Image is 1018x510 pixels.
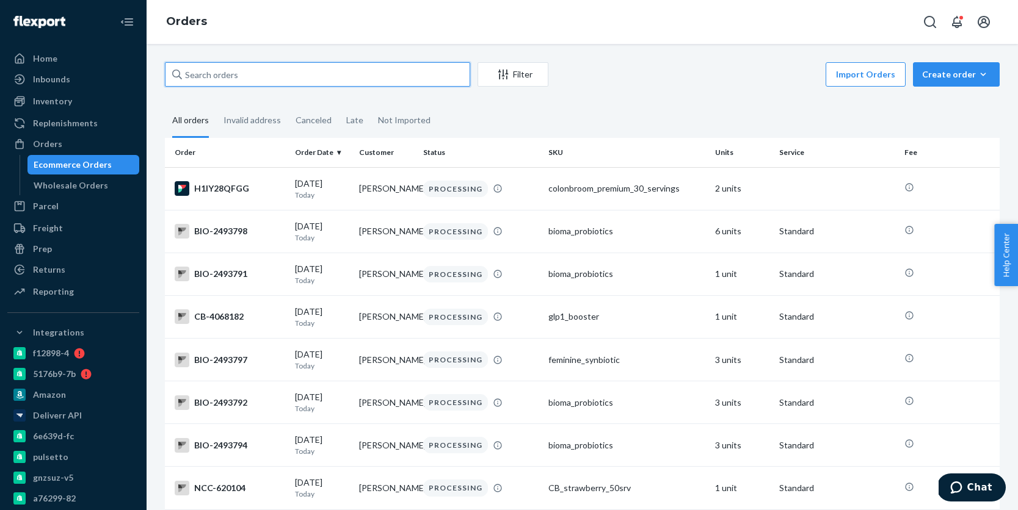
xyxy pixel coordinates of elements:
[779,439,895,451] p: Standard
[7,447,139,467] a: pulsetto
[423,309,488,325] div: PROCESSING
[7,70,139,89] a: Inbounds
[826,62,906,87] button: Import Orders
[33,264,65,276] div: Returns
[478,68,548,81] div: Filter
[290,138,354,167] th: Order Date
[175,438,285,453] div: BIO-2493794
[544,138,710,167] th: SKU
[7,113,139,133] a: Replenishments
[354,381,418,424] td: [PERSON_NAME]
[33,409,82,422] div: Deliverr API
[7,426,139,446] a: 6e639d-fc
[359,147,413,157] div: Customer
[346,104,363,136] div: Late
[779,311,895,323] p: Standard
[548,225,705,237] div: bioma_probiotics
[7,489,139,508] a: a76299-82
[423,181,488,197] div: PROCESSING
[354,339,418,381] td: [PERSON_NAME]
[779,397,895,409] p: Standard
[354,253,418,295] td: [PERSON_NAME]
[710,167,774,210] td: 2 units
[115,10,139,34] button: Close Navigation
[710,424,774,467] td: 3 units
[548,311,705,323] div: glp1_booster
[165,138,290,167] th: Order
[779,354,895,366] p: Standard
[7,282,139,301] a: Reporting
[34,159,112,171] div: Ecommerce Orders
[710,339,774,381] td: 3 units
[33,52,57,65] div: Home
[27,155,140,174] a: Ecommerce Orders
[33,472,73,484] div: gnzsuz-v5
[423,394,488,411] div: PROCESSING
[33,117,98,129] div: Replenishments
[295,178,349,200] div: [DATE]
[423,437,488,453] div: PROCESSING
[779,225,895,237] p: Standard
[33,347,69,359] div: f12898-4
[33,138,62,150] div: Orders
[423,266,488,282] div: PROCESSING
[33,326,84,339] div: Integrations
[378,104,431,136] div: Not Imported
[7,260,139,279] a: Returns
[175,481,285,495] div: NCC-620104
[295,391,349,414] div: [DATE]
[295,348,349,371] div: [DATE]
[295,232,349,243] p: Today
[548,182,705,195] div: colonbroom_premium_30_servings
[7,364,139,384] a: 5176b9-7b
[774,138,900,167] th: Service
[922,68,991,81] div: Create order
[33,73,70,85] div: Inbounds
[913,62,1000,87] button: Create order
[33,368,76,380] div: 5176b9-7b
[165,62,470,87] input: Search orders
[33,286,74,298] div: Reporting
[156,4,217,40] ol: breadcrumbs
[423,351,488,368] div: PROCESSING
[295,190,349,200] p: Today
[33,430,74,442] div: 6e639d-fc
[33,451,68,463] div: pulsetto
[7,218,139,238] a: Freight
[900,138,1000,167] th: Fee
[295,275,349,286] p: Today
[295,446,349,456] p: Today
[34,179,108,192] div: Wholesale Orders
[166,15,207,28] a: Orders
[295,476,349,499] div: [DATE]
[33,95,72,107] div: Inventory
[7,385,139,404] a: Amazon
[13,16,65,28] img: Flexport logo
[779,482,895,494] p: Standard
[7,134,139,154] a: Orders
[295,318,349,328] p: Today
[779,268,895,280] p: Standard
[7,343,139,363] a: f12898-4
[548,482,705,494] div: CB_strawberry_50srv
[175,224,285,239] div: BIO-2493798
[295,306,349,328] div: [DATE]
[354,467,418,509] td: [PERSON_NAME]
[548,268,705,280] div: bioma_probiotics
[710,295,774,338] td: 1 unit
[354,424,418,467] td: [PERSON_NAME]
[710,253,774,295] td: 1 unit
[175,267,285,281] div: BIO-2493791
[295,263,349,286] div: [DATE]
[548,354,705,366] div: feminine_synbiotic
[33,200,59,212] div: Parcel
[175,309,285,324] div: CB-4068182
[295,403,349,414] p: Today
[548,397,705,409] div: bioma_probiotics
[175,395,285,410] div: BIO-2493792
[972,10,996,34] button: Open account menu
[7,406,139,425] a: Deliverr API
[33,389,66,401] div: Amazon
[418,138,544,167] th: Status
